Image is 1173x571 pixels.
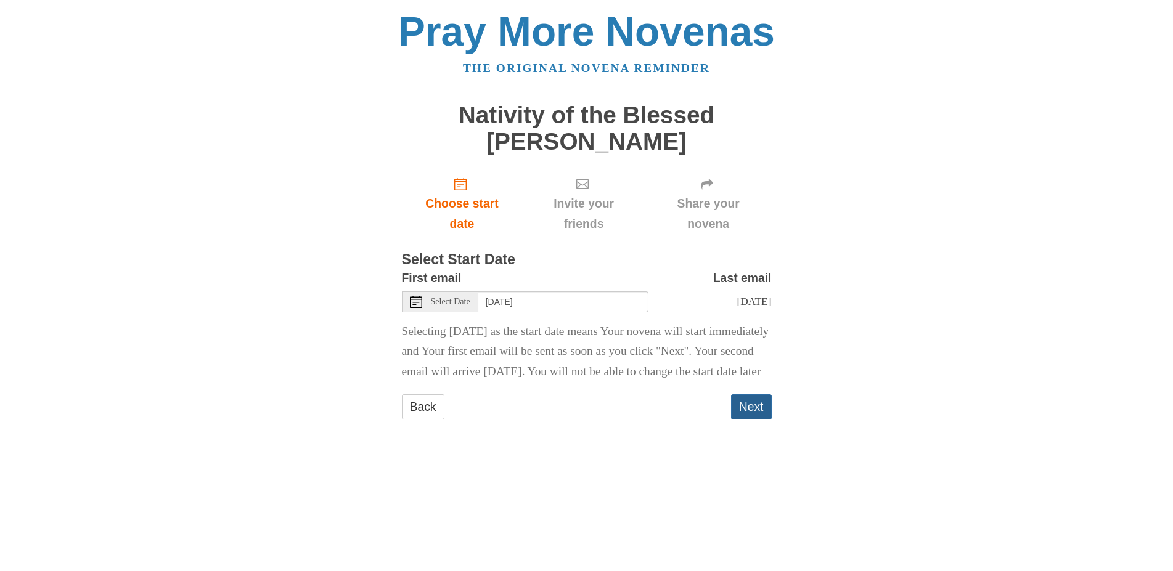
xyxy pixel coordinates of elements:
div: Click "Next" to confirm your start date first. [522,167,645,240]
span: [DATE] [737,295,771,307]
span: Share your novena [658,193,759,234]
input: Use the arrow keys to pick a date [478,291,648,312]
label: Last email [713,268,772,288]
label: First email [402,268,462,288]
span: Choose start date [414,193,510,234]
button: Next [731,394,772,419]
div: Click "Next" to confirm your start date first. [645,167,772,240]
h3: Select Start Date [402,252,772,268]
h1: Nativity of the Blessed [PERSON_NAME] [402,102,772,155]
span: Invite your friends [534,193,632,234]
p: Selecting [DATE] as the start date means Your novena will start immediately and Your first email ... [402,322,772,383]
a: Pray More Novenas [398,9,775,54]
a: Back [402,394,444,419]
a: The original novena reminder [463,62,710,75]
span: Select Date [431,298,470,306]
a: Choose start date [402,167,523,240]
